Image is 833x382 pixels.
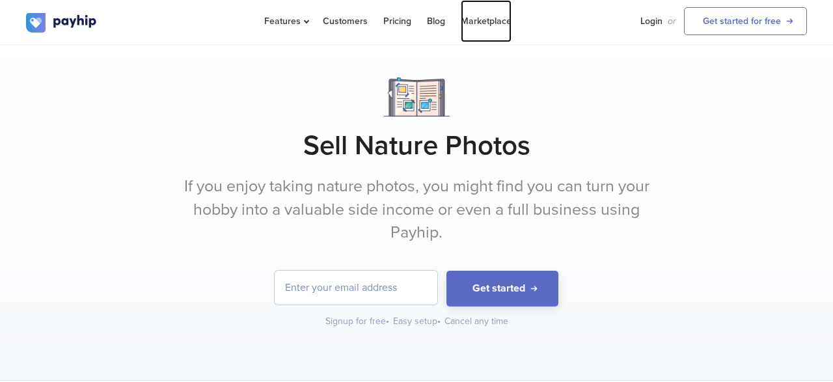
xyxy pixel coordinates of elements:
[275,271,437,305] input: Enter your email address
[26,13,98,33] img: logo.svg
[446,271,558,307] button: Get started
[393,315,442,328] div: Easy setup
[437,316,441,327] span: •
[26,130,807,162] h1: Sell Nature Photos
[444,315,508,328] div: Cancel any time
[325,315,390,328] div: Signup for free
[684,7,807,35] a: Get started for free
[172,175,661,245] p: If you enjoy taking nature photos, you might find you can turn your hobby into a valuable side in...
[384,77,450,116] img: Notebook.png
[264,16,307,27] span: Features
[386,316,389,327] span: •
